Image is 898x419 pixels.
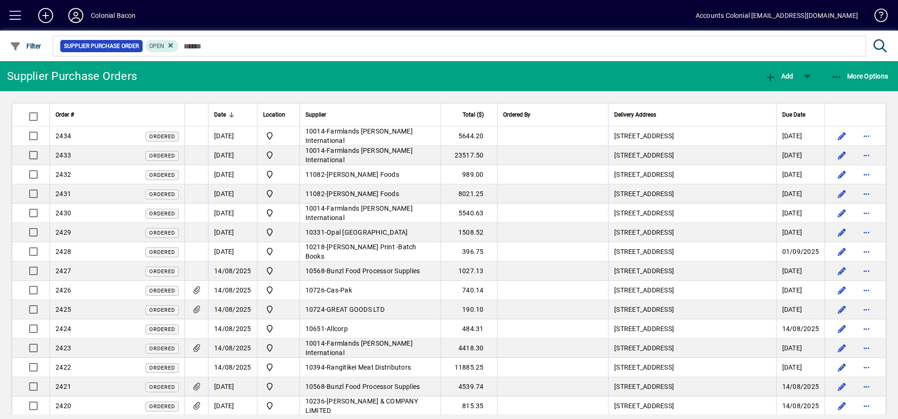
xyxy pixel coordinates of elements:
span: [PERSON_NAME] Print -Batch Books [305,243,417,260]
span: 2433 [56,151,71,159]
td: 396.75 [441,242,497,261]
div: Supplier Purchase Orders [7,69,137,84]
button: Edit [834,186,850,201]
button: Edit [834,321,850,336]
td: [DATE] [208,165,257,184]
span: Colonial Bacon [263,188,294,199]
td: - [299,377,441,396]
span: Colonial Bacon [263,381,294,392]
td: 14/08/2025 [208,281,257,300]
td: [STREET_ADDRESS] [608,204,776,223]
span: 10014 [305,205,325,212]
span: Colonial Bacon [263,265,294,277]
td: - [299,300,441,319]
td: - [299,339,441,358]
button: More options [859,225,874,240]
span: [PERSON_NAME] Foods [327,190,399,198]
td: - [299,165,441,184]
span: 2427 [56,267,71,275]
td: [DATE] [208,377,257,396]
td: [DATE] [776,358,825,377]
td: [DATE] [208,184,257,204]
td: 14/08/2025 [208,319,257,339]
td: - [299,146,441,165]
td: 01/09/2025 [776,242,825,261]
span: Bunzl Food Processor Supplies [327,383,420,390]
span: Ordered [149,288,175,294]
mat-chip: Completion Status: Open [145,40,179,52]
span: 10724 [305,306,325,313]
td: [DATE] [776,300,825,319]
div: Supplier [305,110,435,120]
td: [STREET_ADDRESS] [608,242,776,261]
span: Ordered [149,269,175,275]
span: 11082 [305,171,325,178]
span: Colonial Bacon [263,362,294,373]
td: [STREET_ADDRESS] [608,396,776,416]
span: Farmlands [PERSON_NAME] International [305,127,413,144]
td: [DATE] [776,261,825,281]
td: 14/08/2025 [776,377,825,396]
td: [STREET_ADDRESS] [608,223,776,242]
td: 1027.13 [441,261,497,281]
td: [STREET_ADDRESS] [608,339,776,358]
td: [DATE] [208,223,257,242]
button: Edit [834,263,850,278]
span: GREAT GOODS LTD [327,306,385,313]
button: More options [859,379,874,394]
span: 10726 [305,286,325,294]
div: Date [214,110,251,120]
span: Cas-Pak [327,286,352,294]
button: More options [859,302,874,317]
span: Ordered [149,249,175,255]
span: Opal [GEOGRAPHIC_DATA] [327,229,408,236]
td: [STREET_ADDRESS] [608,146,776,165]
button: Edit [834,244,850,259]
span: 2428 [56,248,71,255]
div: Order # [56,110,179,120]
span: Delivery Address [614,110,656,120]
td: [STREET_ADDRESS] [608,358,776,377]
td: 484.31 [441,319,497,339]
span: Ordered [149,230,175,236]
td: - [299,358,441,377]
span: 2425 [56,306,71,313]
button: Edit [834,167,850,182]
span: Rangitikei Meat Distributors [327,364,411,371]
button: Profile [61,7,91,24]
span: Colonial Bacon [263,207,294,219]
td: - [299,396,441,416]
button: Edit [834,206,850,221]
span: 10651 [305,325,325,332]
td: 190.10 [441,300,497,319]
span: Allcorp [327,325,348,332]
button: More options [859,340,874,356]
span: Colonial Bacon [263,227,294,238]
button: Add [762,68,795,85]
td: [DATE] [776,146,825,165]
button: Edit [834,398,850,413]
span: Date [214,110,226,120]
td: [DATE] [208,204,257,223]
button: Edit [834,360,850,375]
td: 23517.50 [441,146,497,165]
span: Ordered [149,211,175,217]
span: Colonial Bacon [263,304,294,315]
td: [STREET_ADDRESS] [608,377,776,396]
span: Open [149,43,164,49]
span: Due Date [782,110,805,120]
a: Knowledge Base [867,2,886,32]
td: 14/08/2025 [776,319,825,339]
span: Order # [56,110,74,120]
td: 5644.20 [441,126,497,146]
span: [PERSON_NAME] & COMPANY LIMITED [305,397,418,414]
td: [STREET_ADDRESS] [608,184,776,204]
span: 10568 [305,267,325,275]
button: More options [859,167,874,182]
button: Add [31,7,61,24]
td: 4418.30 [441,339,497,358]
span: Colonial Bacon [263,400,294,411]
span: 11082 [305,190,325,198]
span: Colonial Bacon [263,150,294,161]
button: More options [859,148,874,163]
